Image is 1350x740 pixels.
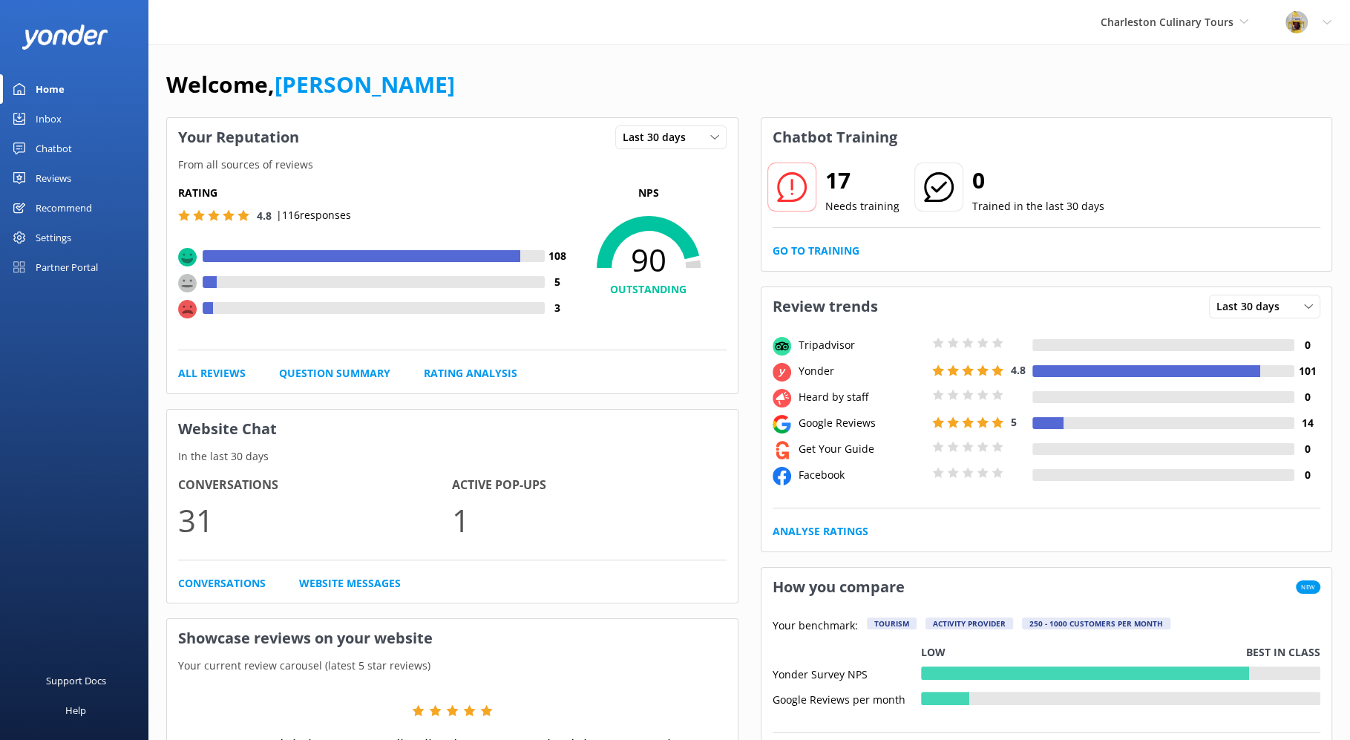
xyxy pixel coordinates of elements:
[1294,415,1320,431] h4: 14
[825,163,900,198] h2: 17
[275,69,455,99] a: [PERSON_NAME]
[761,287,889,326] h3: Review trends
[795,363,928,379] div: Yonder
[167,619,738,658] h3: Showcase reviews on your website
[795,415,928,431] div: Google Reviews
[795,467,928,483] div: Facebook
[167,157,738,173] p: From all sources of reviews
[276,207,351,223] p: | 116 responses
[36,223,71,252] div: Settings
[36,193,92,223] div: Recommend
[167,118,310,157] h3: Your Reputation
[795,441,928,457] div: Get Your Guide
[167,448,738,465] p: In the last 30 days
[36,104,62,134] div: Inbox
[761,118,908,157] h3: Chatbot Training
[46,666,106,695] div: Support Docs
[1011,363,1026,377] span: 4.8
[36,163,71,193] div: Reviews
[279,365,390,382] a: Question Summary
[1296,580,1320,594] span: New
[452,476,726,495] h4: Active Pop-ups
[761,568,916,606] h3: How you compare
[178,185,571,201] h5: Rating
[424,365,517,382] a: Rating Analysis
[1294,337,1320,353] h4: 0
[795,337,928,353] div: Tripadvisor
[773,618,858,635] p: Your benchmark:
[1294,363,1320,379] h4: 101
[545,300,571,316] h4: 3
[571,185,727,201] p: NPS
[1011,415,1017,429] span: 5
[545,248,571,264] h4: 108
[167,658,738,674] p: Your current review carousel (latest 5 star reviews)
[1294,389,1320,405] h4: 0
[773,667,921,680] div: Yonder Survey NPS
[1285,11,1308,33] img: 250-1665017868.jpg
[167,410,738,448] h3: Website Chat
[22,24,108,49] img: yonder-white-logo.png
[825,198,900,215] p: Needs training
[773,523,868,540] a: Analyse Ratings
[571,281,727,298] h4: OUTSTANDING
[257,209,272,223] span: 4.8
[1294,467,1320,483] h4: 0
[65,695,86,725] div: Help
[36,134,72,163] div: Chatbot
[178,365,246,382] a: All Reviews
[36,74,65,104] div: Home
[166,67,455,102] h1: Welcome,
[925,618,1013,629] div: Activity Provider
[452,495,726,545] p: 1
[773,243,859,259] a: Go to Training
[299,575,401,592] a: Website Messages
[571,241,727,278] span: 90
[773,692,921,705] div: Google Reviews per month
[178,495,452,545] p: 31
[867,618,917,629] div: Tourism
[178,476,452,495] h4: Conversations
[972,163,1104,198] h2: 0
[623,129,695,145] span: Last 30 days
[1101,15,1233,29] span: Charleston Culinary Tours
[795,389,928,405] div: Heard by staff
[921,644,946,661] p: Low
[1022,618,1170,629] div: 250 - 1000 customers per month
[178,575,266,592] a: Conversations
[1216,298,1288,315] span: Last 30 days
[1246,644,1320,661] p: Best in class
[36,252,98,282] div: Partner Portal
[972,198,1104,215] p: Trained in the last 30 days
[1294,441,1320,457] h4: 0
[545,274,571,290] h4: 5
